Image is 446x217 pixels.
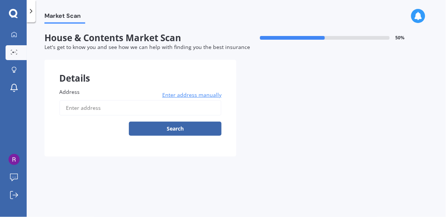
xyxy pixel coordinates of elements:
[44,43,250,50] span: Let's get to know you and see how we can help with finding you the best insurance
[59,100,222,116] input: Enter address
[129,122,222,136] button: Search
[59,88,80,95] span: Address
[44,33,236,43] span: House & Contents Market Scan
[162,91,222,99] span: Enter address manually
[396,35,405,40] span: 50 %
[44,60,236,82] div: Details
[44,12,85,22] span: Market Scan
[9,154,20,165] img: ACg8ocJm--swk5Fv2F_5lsBHEC3eejh1LYCLNS7-oDpFJCvhrE7Jgg=s96-c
